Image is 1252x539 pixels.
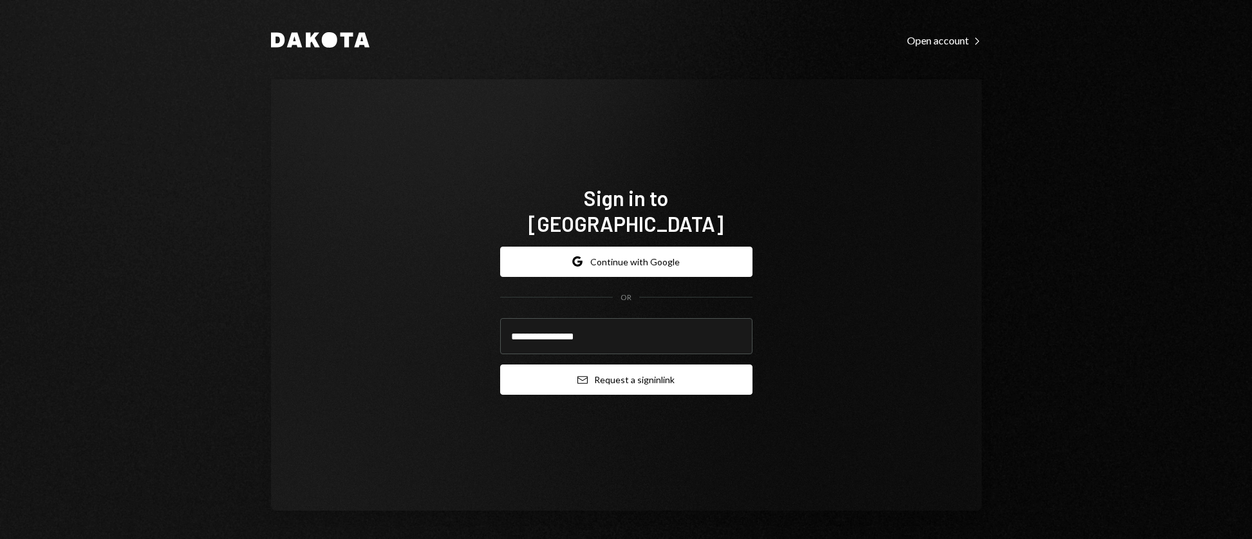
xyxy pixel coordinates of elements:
button: Request a signinlink [500,364,752,395]
a: Open account [907,33,982,47]
h1: Sign in to [GEOGRAPHIC_DATA] [500,185,752,236]
div: OR [621,292,631,303]
div: Open account [907,34,982,47]
button: Continue with Google [500,247,752,277]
